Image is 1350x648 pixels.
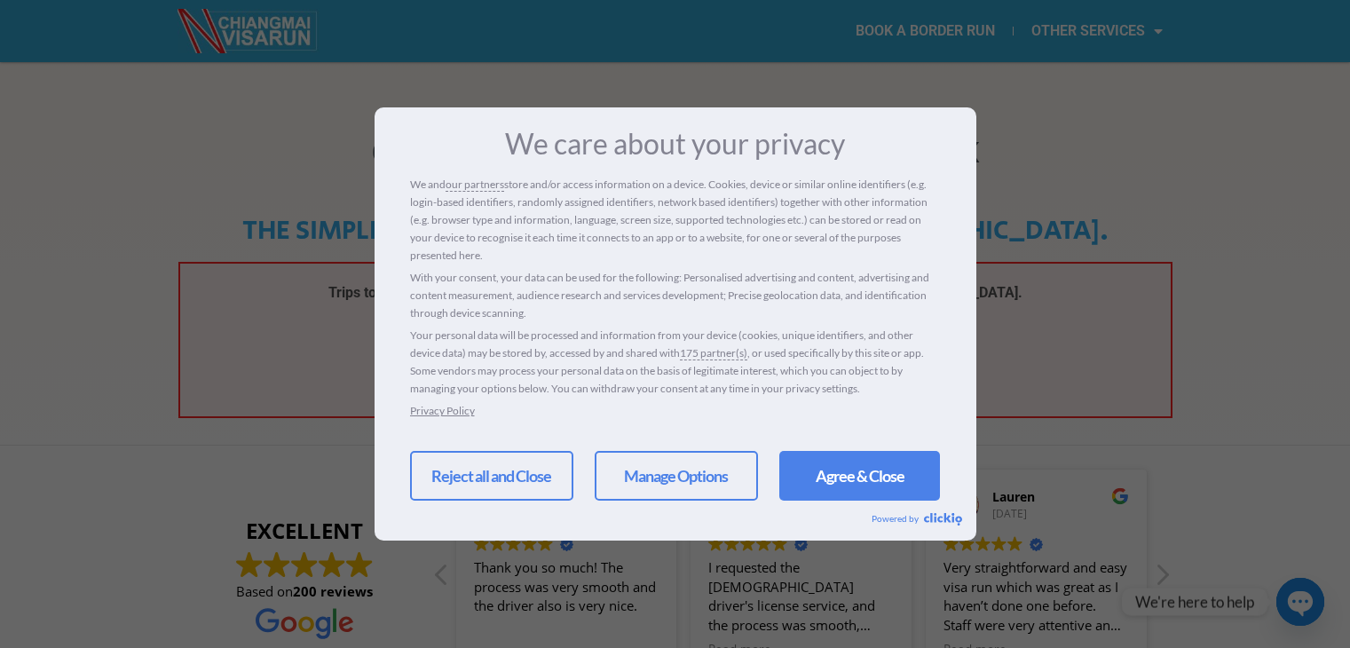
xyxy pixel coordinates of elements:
a: Agree & Close [779,451,940,501]
a: Manage Options [595,451,758,501]
a: Reject all and Close [410,451,573,501]
a: our partners [446,176,504,194]
a: 175 partner(s) [680,344,747,362]
p: We and store and/or access information on a device. Cookies, device or similar online identifiers... [410,176,941,265]
h3: We care about your privacy [410,130,941,158]
p: Your personal data will be processed and information from your device (cookies, unique identifier... [410,327,941,398]
a: Privacy Policy [410,404,475,417]
span: Powered by [872,513,924,524]
p: With your consent, your data can be used for the following: Personalised advertising and content,... [410,269,941,322]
